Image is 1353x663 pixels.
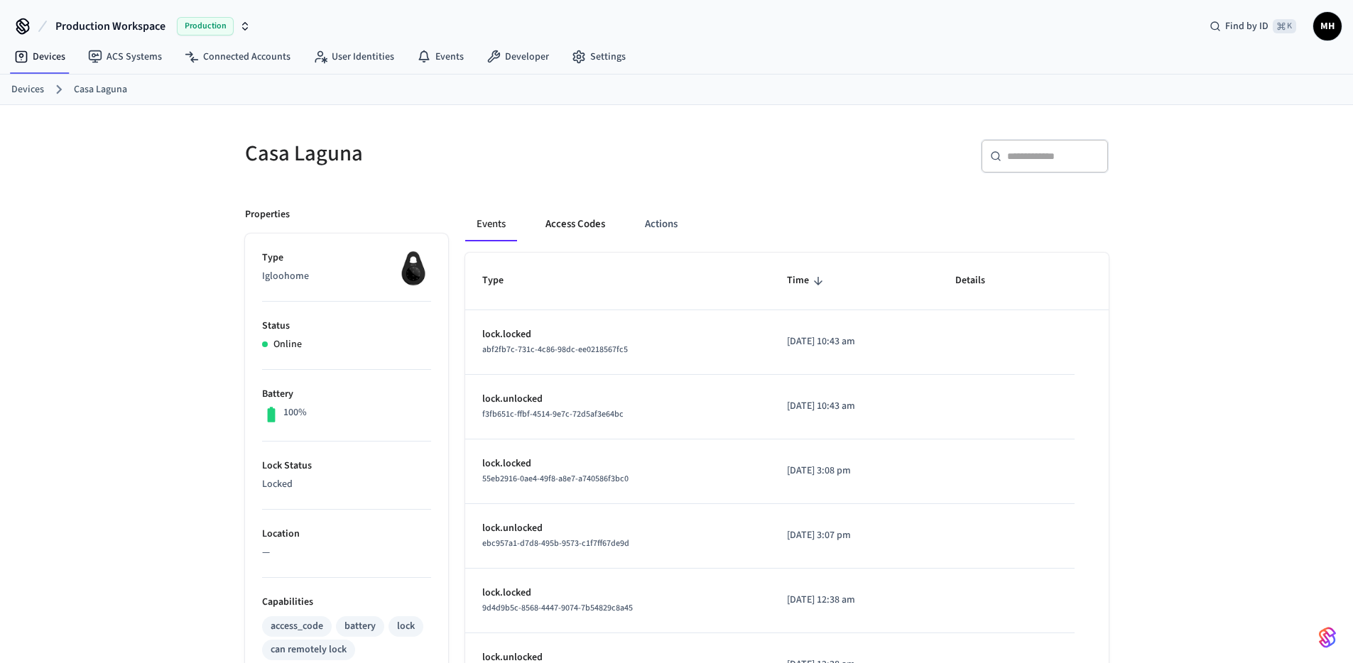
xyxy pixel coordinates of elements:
[634,207,689,241] button: Actions
[262,527,431,542] p: Location
[77,44,173,70] a: ACS Systems
[482,456,753,471] p: lock.locked
[787,399,922,414] p: [DATE] 10:43 am
[55,18,165,35] span: Production Workspace
[283,405,307,420] p: 100%
[787,270,827,292] span: Time
[262,459,431,473] p: Lock Status
[1319,626,1336,649] img: SeamLogoGradient.69752ec5.svg
[396,251,431,286] img: igloohome_igke
[262,251,431,265] p: Type
[344,619,376,634] div: battery
[245,207,290,222] p: Properties
[245,139,668,168] h5: Casa Laguna
[560,44,637,70] a: Settings
[3,44,77,70] a: Devices
[534,207,616,241] button: Access Codes
[262,477,431,492] p: Locked
[482,270,522,292] span: Type
[482,521,753,536] p: lock.unlocked
[482,344,628,356] span: abf2fb7c-731c-4c86-98dc-ee0218567fc5
[397,619,415,634] div: lock
[1273,19,1296,33] span: ⌘ K
[465,207,517,241] button: Events
[482,602,633,614] span: 9d4d9b5c-8568-4447-9074-7b54829c8a45
[1313,12,1342,40] button: MH
[11,82,44,97] a: Devices
[262,319,431,334] p: Status
[74,82,127,97] a: Casa Laguna
[787,334,922,349] p: [DATE] 10:43 am
[482,408,624,420] span: f3fb651c-ffbf-4514-9e7c-72d5af3e64bc
[482,473,629,485] span: 55eb2916-0ae4-49f8-a8e7-a740586f3bc0
[271,619,323,634] div: access_code
[475,44,560,70] a: Developer
[271,642,347,657] div: can remotely lock
[262,595,431,610] p: Capabilities
[1225,19,1268,33] span: Find by ID
[1198,13,1308,39] div: Find by ID⌘ K
[787,593,922,608] p: [DATE] 12:38 am
[482,586,753,601] p: lock.locked
[173,44,302,70] a: Connected Accounts
[1315,13,1340,39] span: MH
[406,44,475,70] a: Events
[482,392,753,407] p: lock.unlocked
[787,528,922,543] p: [DATE] 3:07 pm
[262,387,431,402] p: Battery
[262,269,431,284] p: Igloohome
[955,270,1004,292] span: Details
[465,207,1109,241] div: ant example
[482,537,629,549] span: ebc957a1-d7d8-495b-9573-c1f7ff67de9d
[482,327,753,342] p: lock.locked
[177,17,234,35] span: Production
[302,44,406,70] a: User Identities
[262,545,431,560] p: —
[787,464,922,478] p: [DATE] 3:08 pm
[273,337,302,352] p: Online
